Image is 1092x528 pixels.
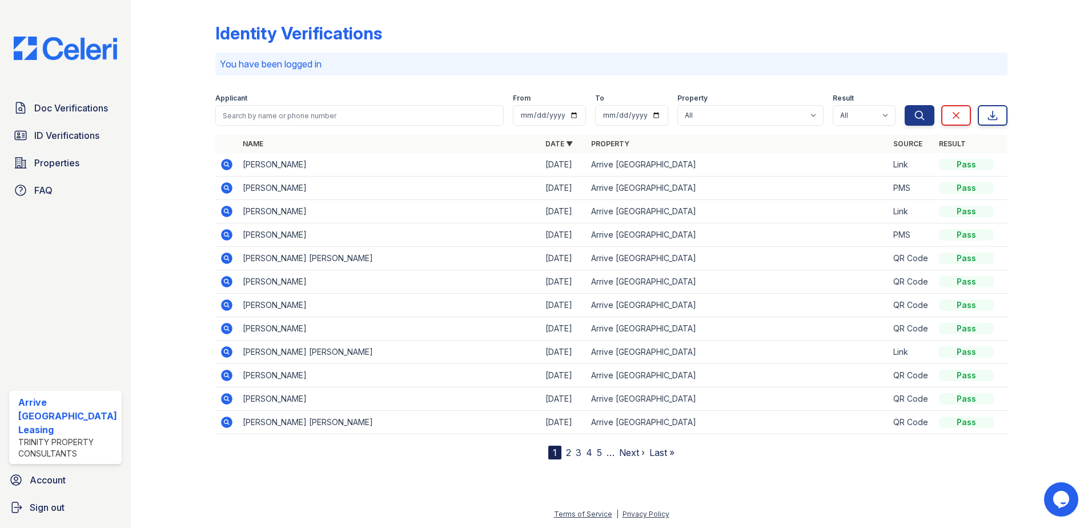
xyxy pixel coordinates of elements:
[939,229,994,241] div: Pass
[5,37,126,60] img: CE_Logo_Blue-a8612792a0a2168367f1c8372b55b34899dd931a85d93a1a3d3e32e68fde9ad4.png
[238,200,541,223] td: [PERSON_NAME]
[677,94,708,103] label: Property
[889,294,934,317] td: QR Code
[616,510,619,518] div: |
[587,341,889,364] td: Arrive [GEOGRAPHIC_DATA]
[587,177,889,200] td: Arrive [GEOGRAPHIC_DATA]
[541,411,587,434] td: [DATE]
[513,94,531,103] label: From
[5,469,126,491] a: Account
[541,153,587,177] td: [DATE]
[566,447,571,458] a: 2
[889,177,934,200] td: PMS
[9,97,122,119] a: Doc Verifications
[889,223,934,247] td: PMS
[939,206,994,217] div: Pass
[889,411,934,434] td: QR Code
[541,317,587,341] td: [DATE]
[238,270,541,294] td: [PERSON_NAME]
[541,270,587,294] td: [DATE]
[541,364,587,387] td: [DATE]
[587,270,889,294] td: Arrive [GEOGRAPHIC_DATA]
[939,417,994,428] div: Pass
[238,364,541,387] td: [PERSON_NAME]
[889,153,934,177] td: Link
[595,94,604,103] label: To
[889,247,934,270] td: QR Code
[939,393,994,405] div: Pass
[238,341,541,364] td: [PERSON_NAME] [PERSON_NAME]
[587,364,889,387] td: Arrive [GEOGRAPHIC_DATA]
[939,323,994,334] div: Pass
[889,387,934,411] td: QR Code
[939,299,994,311] div: Pass
[587,223,889,247] td: Arrive [GEOGRAPHIC_DATA]
[9,151,122,174] a: Properties
[939,139,966,148] a: Result
[238,411,541,434] td: [PERSON_NAME] [PERSON_NAME]
[587,317,889,341] td: Arrive [GEOGRAPHIC_DATA]
[9,179,122,202] a: FAQ
[889,364,934,387] td: QR Code
[939,346,994,358] div: Pass
[18,395,117,437] div: Arrive [GEOGRAPHIC_DATA] Leasing
[619,447,645,458] a: Next ›
[34,183,53,197] span: FAQ
[541,387,587,411] td: [DATE]
[238,294,541,317] td: [PERSON_NAME]
[833,94,854,103] label: Result
[34,129,99,142] span: ID Verifications
[587,153,889,177] td: Arrive [GEOGRAPHIC_DATA]
[238,387,541,411] td: [PERSON_NAME]
[545,139,573,148] a: Date ▼
[1044,482,1081,517] iframe: chat widget
[939,276,994,287] div: Pass
[623,510,669,518] a: Privacy Policy
[889,200,934,223] td: Link
[34,101,108,115] span: Doc Verifications
[9,124,122,147] a: ID Verifications
[587,387,889,411] td: Arrive [GEOGRAPHIC_DATA]
[238,317,541,341] td: [PERSON_NAME]
[238,247,541,270] td: [PERSON_NAME] [PERSON_NAME]
[215,23,382,43] div: Identity Verifications
[591,139,629,148] a: Property
[238,153,541,177] td: [PERSON_NAME]
[18,437,117,459] div: Trinity Property Consultants
[554,510,612,518] a: Terms of Service
[587,411,889,434] td: Arrive [GEOGRAPHIC_DATA]
[939,253,994,264] div: Pass
[939,370,994,381] div: Pass
[220,57,1003,71] p: You have been logged in
[541,341,587,364] td: [DATE]
[215,105,504,126] input: Search by name or phone number
[30,473,66,487] span: Account
[541,223,587,247] td: [DATE]
[587,247,889,270] td: Arrive [GEOGRAPHIC_DATA]
[893,139,922,148] a: Source
[541,247,587,270] td: [DATE]
[889,341,934,364] td: Link
[889,317,934,341] td: QR Code
[587,200,889,223] td: Arrive [GEOGRAPHIC_DATA]
[939,182,994,194] div: Pass
[34,156,79,170] span: Properties
[238,223,541,247] td: [PERSON_NAME]
[548,446,561,459] div: 1
[576,447,581,458] a: 3
[541,294,587,317] td: [DATE]
[215,94,247,103] label: Applicant
[649,447,675,458] a: Last »
[5,496,126,519] a: Sign out
[607,446,615,459] span: …
[238,177,541,200] td: [PERSON_NAME]
[889,270,934,294] td: QR Code
[243,139,263,148] a: Name
[30,501,65,514] span: Sign out
[587,294,889,317] td: Arrive [GEOGRAPHIC_DATA]
[541,177,587,200] td: [DATE]
[541,200,587,223] td: [DATE]
[586,447,592,458] a: 4
[939,159,994,170] div: Pass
